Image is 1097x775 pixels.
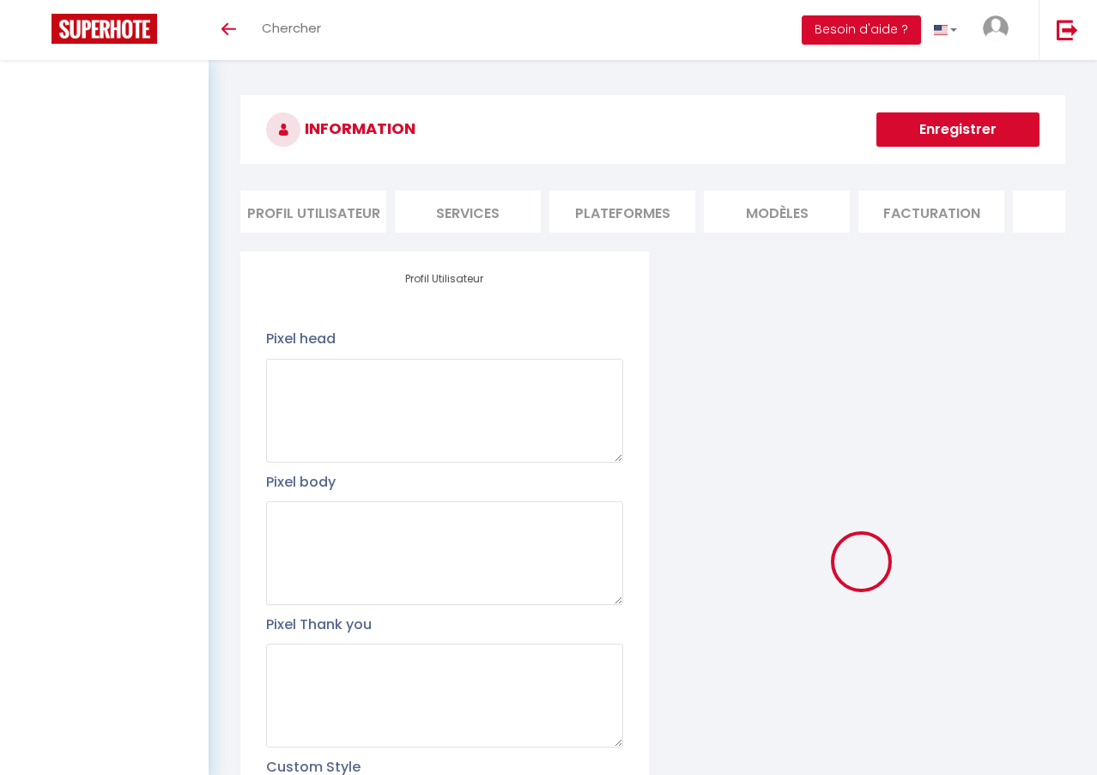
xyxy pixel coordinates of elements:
li: Profil Utilisateur [240,191,386,233]
li: Services [395,191,541,233]
li: Facturation [858,191,1004,233]
p: Pixel head [266,328,622,349]
img: logout [1057,19,1078,40]
button: Besoin d'aide ? [802,15,921,45]
p: Pixel Thank you [266,614,622,635]
li: Plateformes [549,191,695,233]
p: Pixel body [266,471,622,493]
button: Enregistrer [876,112,1039,147]
span: Chercher [262,19,321,37]
h3: INFORMATION [240,95,1065,164]
li: MODÈLES [704,191,850,233]
img: Super Booking [52,14,157,44]
h4: Profil Utilisateur [266,273,622,285]
img: ... [983,15,1009,41]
